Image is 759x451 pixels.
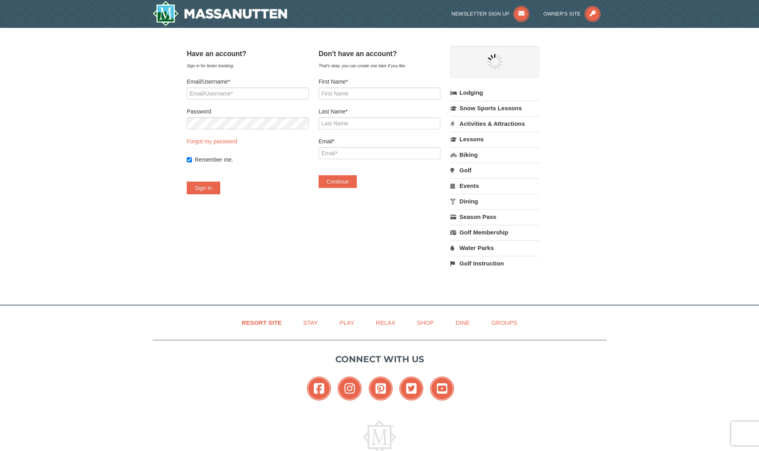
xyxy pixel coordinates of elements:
[450,101,539,115] a: Snow Sports Lessons
[544,11,601,17] a: Owner's Site
[450,256,539,271] a: Golf Instruction
[452,11,530,17] a: Newsletter Sign Up
[187,107,309,115] label: Password
[450,116,539,131] a: Activities & Attractions
[450,194,539,209] a: Dining
[319,78,440,86] label: First Name*
[450,209,539,224] a: Season Pass
[187,62,309,70] div: Sign in for faster booking.
[407,314,444,332] a: Shop
[319,107,440,115] label: Last Name*
[319,62,440,70] div: That's okay, you can create one later if you like.
[329,314,364,332] a: Play
[450,147,539,162] a: Biking
[187,78,309,86] label: Email/Username*
[319,117,440,129] input: Last Name
[450,86,539,100] a: Lodging
[544,11,581,17] span: Owner's Site
[153,1,287,26] img: Massanutten Resort Logo
[450,178,539,193] a: Events
[450,132,539,146] a: Lessons
[232,314,291,332] a: Resort Site
[187,138,237,144] a: Forgot my password
[187,88,309,100] input: Email/Username*
[487,54,503,70] img: wait gif
[319,50,440,58] h4: Don't have an account?
[319,147,440,159] input: Email*
[446,314,480,332] a: Dine
[293,314,328,332] a: Stay
[153,1,287,26] a: Massanutten Resort
[187,182,220,194] button: Sign In
[481,314,527,332] a: Groups
[366,314,405,332] a: Relax
[153,353,606,366] p: Connect with us
[450,240,539,255] a: Water Parks
[319,88,440,100] input: First Name
[319,137,440,145] label: Email*
[187,50,309,58] h4: Have an account?
[450,225,539,240] a: Golf Membership
[450,163,539,178] a: Golf
[452,11,510,17] span: Newsletter Sign Up
[319,175,357,188] button: Continue
[195,156,309,164] label: Remember me.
